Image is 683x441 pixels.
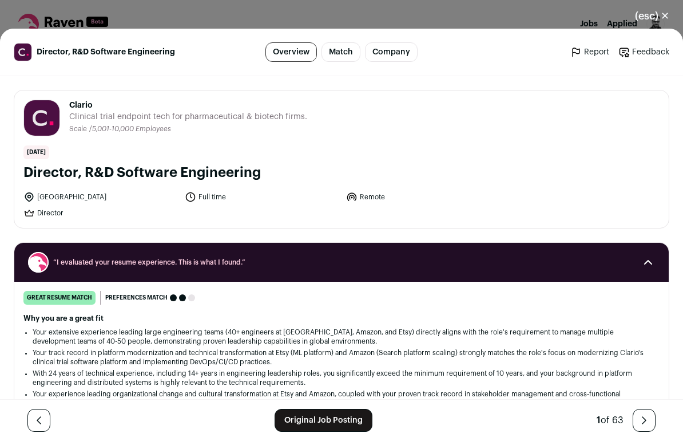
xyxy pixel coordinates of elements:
[69,125,89,133] li: Scale
[53,258,630,267] span: “I evaluated your resume experience. This is what I found.”
[89,125,171,133] li: /
[23,164,660,182] h1: Director, R&D Software Engineering
[69,100,307,111] span: Clario
[33,348,650,367] li: Your track record in platform modernization and technical transformation at Etsy (ML platform) an...
[618,46,669,58] a: Feedback
[37,46,175,58] span: Director, R&D Software Engineering
[23,207,178,219] li: Director
[597,414,624,427] div: of 63
[23,145,49,159] span: [DATE]
[597,416,601,425] span: 1
[570,46,609,58] a: Report
[275,409,372,432] a: Original Job Posting
[185,191,339,203] li: Full time
[346,191,501,203] li: Remote
[105,292,168,304] span: Preferences match
[265,42,317,62] a: Overview
[33,328,650,346] li: Your extensive experience leading large engineering teams (40+ engineers at [GEOGRAPHIC_DATA], Am...
[321,42,360,62] a: Match
[23,291,96,305] div: great resume match
[23,191,178,203] li: [GEOGRAPHIC_DATA]
[24,100,59,136] img: c177f94537cbed244f8fb561379e16228ab804ae373633f5f99bb1039f2599fb.jpg
[92,125,171,132] span: 5,001-10,000 Employees
[23,314,660,323] h2: Why you are a great fit
[14,44,31,61] img: c177f94537cbed244f8fb561379e16228ab804ae373633f5f99bb1039f2599fb.jpg
[365,42,418,62] a: Company
[33,369,650,387] li: With 24 years of technical experience, including 14+ years in engineering leadership roles, you s...
[69,111,307,123] span: Clinical trial endpoint tech for pharmaceutical & biotech firms.
[33,389,650,408] li: Your experience leading organizational change and cultural transformation at Etsy and Amazon, cou...
[621,3,683,29] button: Close modal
